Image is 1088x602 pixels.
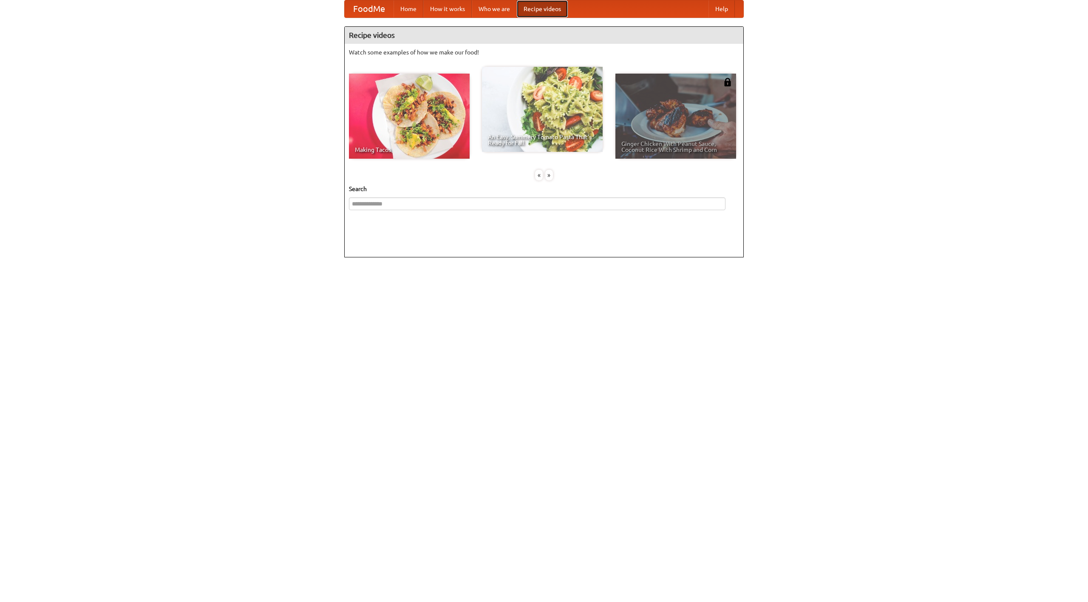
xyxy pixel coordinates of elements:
a: Who we are [472,0,517,17]
div: « [535,170,543,180]
a: Help [708,0,735,17]
a: Making Tacos [349,74,470,159]
img: 483408.png [723,78,732,86]
div: » [545,170,553,180]
h5: Search [349,185,739,193]
a: FoodMe [345,0,394,17]
h4: Recipe videos [345,27,743,44]
a: How it works [423,0,472,17]
p: Watch some examples of how we make our food! [349,48,739,57]
a: Recipe videos [517,0,568,17]
a: An Easy, Summery Tomato Pasta That's Ready for Fall [482,67,603,152]
span: Making Tacos [355,147,464,153]
a: Home [394,0,423,17]
span: An Easy, Summery Tomato Pasta That's Ready for Fall [488,134,597,146]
